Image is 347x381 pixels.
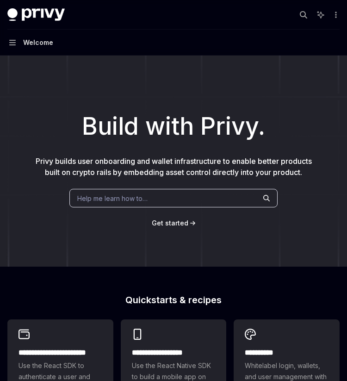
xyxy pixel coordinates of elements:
span: Get started [152,219,188,227]
span: Privy builds user onboarding and wallet infrastructure to enable better products built on crypto ... [36,156,312,177]
span: Help me learn how to… [77,194,148,203]
h1: Build with Privy. [15,108,332,144]
a: Get started [152,219,188,228]
h2: Quickstarts & recipes [7,295,340,305]
button: More actions [330,8,340,21]
img: dark logo [7,8,65,21]
div: Welcome [23,37,53,48]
